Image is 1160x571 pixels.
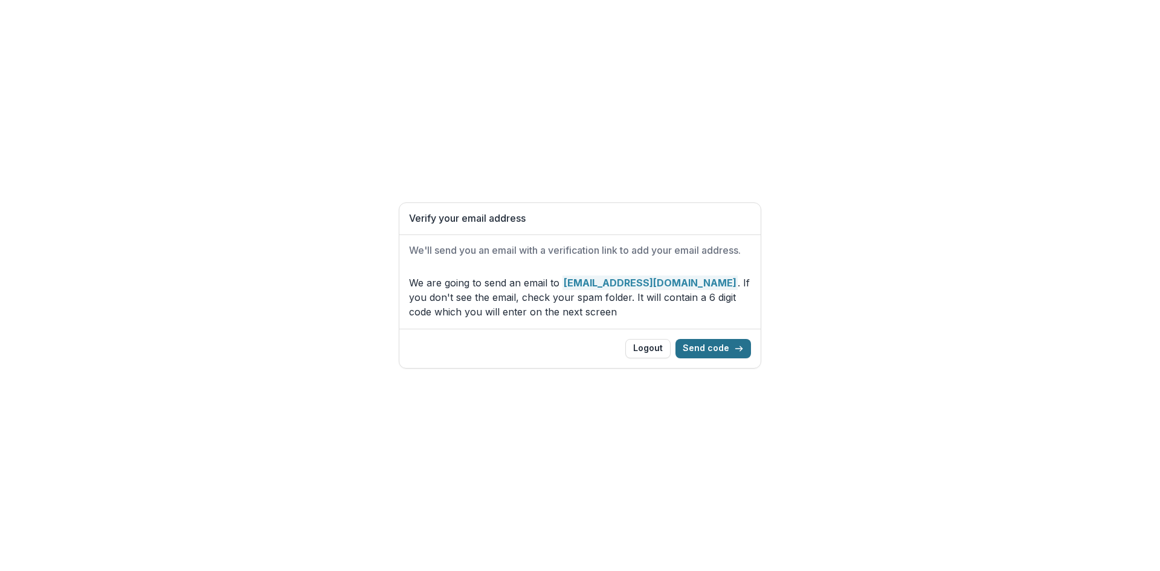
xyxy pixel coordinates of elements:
button: Send code [675,339,751,358]
h2: We'll send you an email with a verification link to add your email address. [409,245,751,256]
strong: [EMAIL_ADDRESS][DOMAIN_NAME] [562,276,738,290]
button: Logout [625,339,671,358]
p: We are going to send an email to . If you don't see the email, check your spam folder. It will co... [409,276,751,319]
h1: Verify your email address [409,213,751,224]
